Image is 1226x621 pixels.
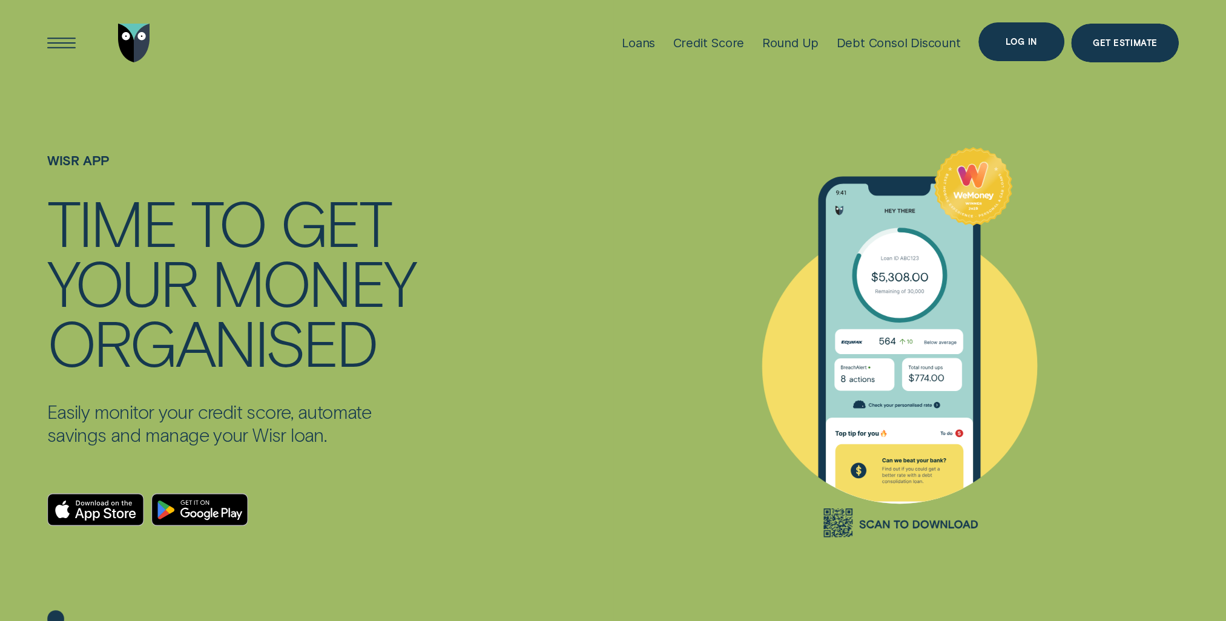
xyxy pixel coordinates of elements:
div: YOUR [47,252,197,312]
div: MONEY [211,252,415,312]
img: Wisr [118,24,150,62]
a: Get Estimate [1071,24,1179,62]
button: Open Menu [42,24,81,62]
div: Loans [622,36,655,50]
div: GET [280,192,391,252]
div: ORGANISED [47,312,376,372]
p: Easily monitor your credit score, automate savings and manage your Wisr loan. [47,400,419,447]
div: Credit Score [673,36,745,50]
a: Android App on Google Play [151,493,249,526]
h4: TIME TO GET YOUR MONEY ORGANISED [47,192,419,371]
h1: WISR APP [47,153,419,192]
div: Round Up [762,36,819,50]
div: Debt Consol Discount [837,36,961,50]
div: TIME [47,192,176,252]
div: Log in [1006,38,1036,45]
button: Log in [978,22,1064,61]
a: Download on the App Store [47,493,145,526]
div: TO [191,192,265,252]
